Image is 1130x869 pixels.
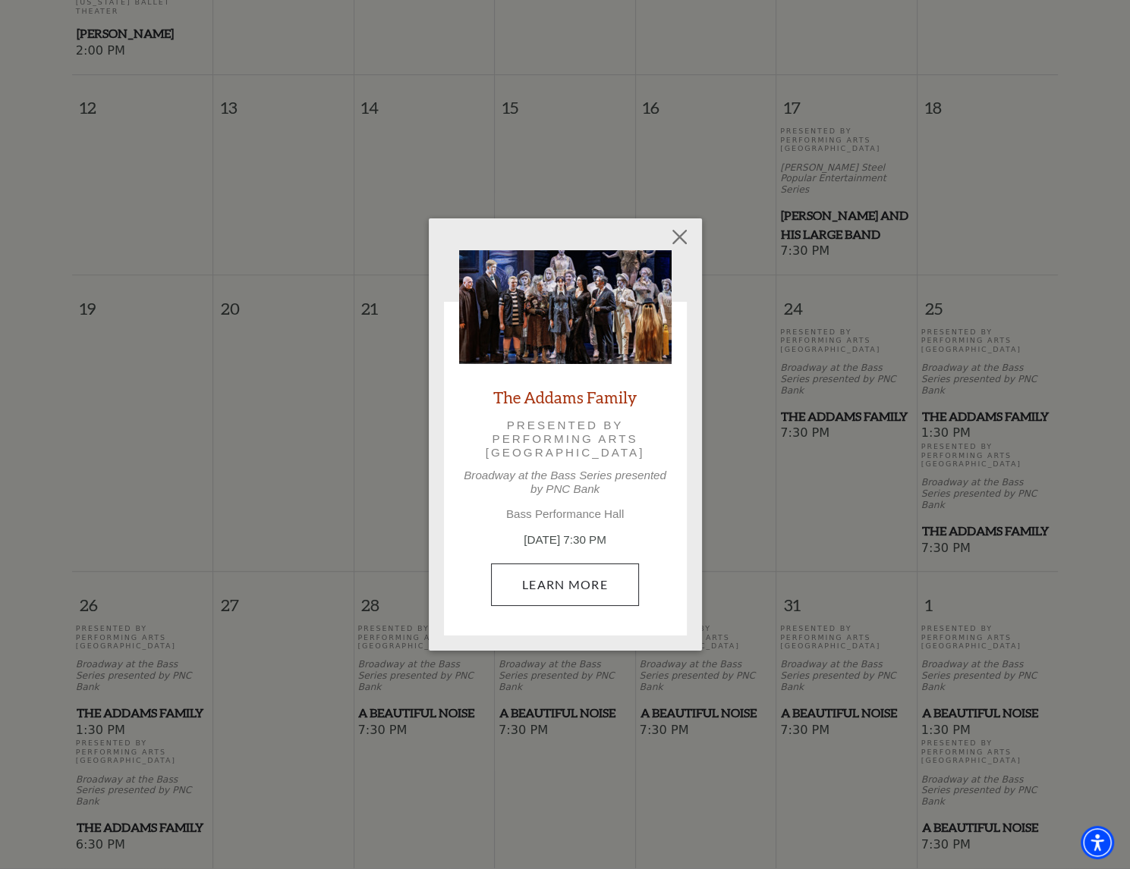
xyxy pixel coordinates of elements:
[459,469,672,496] p: Broadway at the Bass Series presented by PNC Bank
[459,507,672,521] p: Bass Performance Hall
[459,532,672,549] p: [DATE] 7:30 PM
[1081,826,1114,859] div: Accessibility Menu
[459,250,672,364] img: The Addams Family
[491,563,639,606] a: October 24, 7:30 PM Learn More
[480,419,650,460] p: Presented by Performing Arts [GEOGRAPHIC_DATA]
[665,222,694,251] button: Close
[493,387,637,407] a: The Addams Family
